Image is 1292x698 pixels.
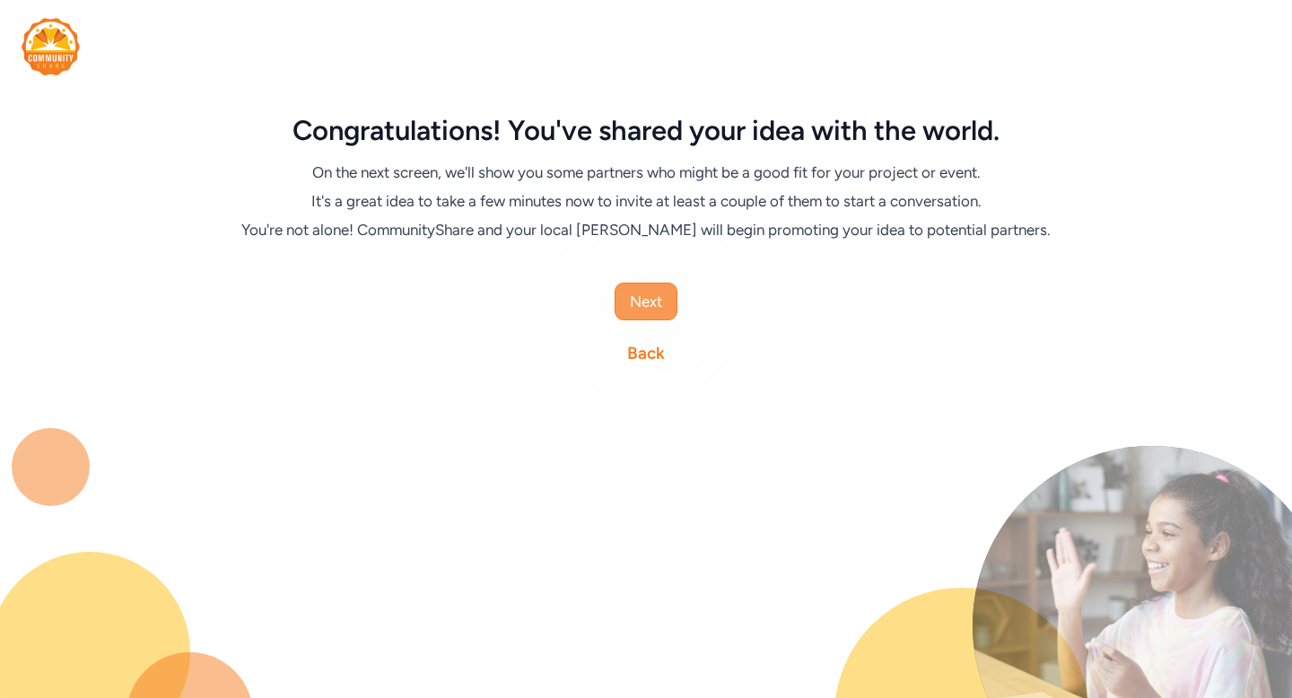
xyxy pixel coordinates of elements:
div: On the next screen, we'll show you some partners who might be a good fit for your project or event. [223,161,1069,183]
div: Congratulations! You've shared your idea with the world. [223,115,1069,147]
div: It's a great idea to take a few minutes now to invite at least a couple of them to start a conver... [223,190,1069,212]
div: You're not alone! CommunityShare and your local [PERSON_NAME] will begin promoting your idea to p... [223,219,1069,240]
span: Next [630,291,662,312]
a: Back [627,341,665,366]
button: Next [615,283,677,320]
